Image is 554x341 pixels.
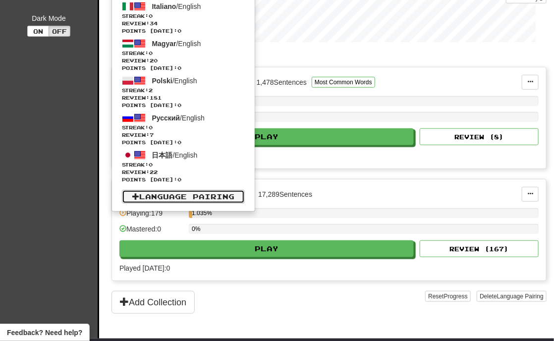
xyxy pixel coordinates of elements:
span: Review: 20 [122,57,245,64]
a: Magyar/EnglishStreak:0 Review:20Points [DATE]:0 [112,36,255,73]
span: Magyar [152,40,176,48]
button: Review (8) [420,128,539,145]
span: Polski [152,77,172,85]
span: 0 [149,162,153,168]
a: Polski/EnglishStreak:2 Review:181Points [DATE]:0 [112,73,255,111]
button: On [27,26,49,37]
span: Points [DATE]: 0 [122,139,245,146]
span: Review: 181 [122,94,245,102]
span: / English [152,77,197,85]
span: Review: 34 [122,20,245,27]
span: 0 [149,13,153,19]
span: / English [152,151,198,159]
span: Points [DATE]: 0 [122,27,245,35]
button: Add Collection [111,291,195,314]
button: ResetProgress [425,291,470,302]
p: In Progress [111,52,547,62]
span: Review: 7 [122,131,245,139]
span: / English [152,40,201,48]
div: 1,478 Sentences [257,77,307,87]
span: 日本語 [152,151,173,159]
button: Play [119,128,414,145]
div: Mastered: 0 [119,224,184,240]
span: Language Pairing [497,293,544,300]
span: Streak: [122,50,245,57]
button: Review (167) [420,240,539,257]
a: Русский/EnglishStreak:0 Review:7Points [DATE]:0 [112,111,255,148]
span: Русский [152,114,180,122]
span: Streak: [122,87,245,94]
span: Streak: [122,124,245,131]
div: Dark Mode [7,13,90,23]
a: Language Pairing [122,190,245,204]
span: Streak: [122,161,245,169]
span: / English [152,2,201,10]
span: Streak: [122,12,245,20]
button: DeleteLanguage Pairing [477,291,547,302]
button: Most Common Words [312,77,375,88]
span: Progress [444,293,468,300]
span: 0 [149,50,153,56]
span: Italiano [152,2,176,10]
button: Off [49,26,70,37]
span: Played [DATE]: 0 [119,264,170,272]
span: Points [DATE]: 0 [122,176,245,183]
span: Review: 22 [122,169,245,176]
span: Points [DATE]: 0 [122,64,245,72]
div: Playing: 179 [119,208,184,225]
div: 17,289 Sentences [258,189,312,199]
span: 2 [149,87,153,93]
span: / English [152,114,205,122]
a: 日本語/EnglishStreak:0 Review:22Points [DATE]:0 [112,148,255,185]
span: 0 [149,124,153,130]
span: Points [DATE]: 0 [122,102,245,109]
button: Play [119,240,414,257]
span: Open feedback widget [7,328,82,338]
